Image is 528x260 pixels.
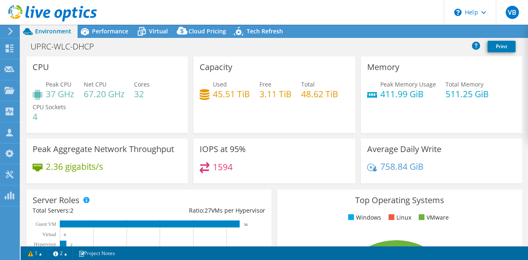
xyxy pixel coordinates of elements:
span: VB [506,6,519,19]
h3: Top Operating Systems [283,196,516,205]
svg: \n [454,9,462,16]
h1: UPRC-WLC-DHCP [27,42,107,51]
span: Virtual [149,27,168,35]
li: VMware [417,213,449,222]
span: Net CPU [84,80,106,88]
h4: 511.25 GiB [445,89,489,98]
span: 27 [205,206,211,214]
h4: 758.84 GiB [380,162,424,171]
span: Total [301,80,315,88]
h4: 1594 [213,162,233,171]
h3: IOPS at 95% [200,145,246,154]
text: 0 [64,233,66,237]
h4: 2.36 gigabits/s [46,162,103,171]
span: Environment [35,27,71,35]
span: CPU Sockets [33,103,66,111]
div: Total Servers: [33,206,149,215]
a: 2 [47,248,73,258]
a: Project Notes [73,248,121,258]
span: Free [259,80,271,88]
li: Linux [387,213,411,222]
h4: 67.20 GHz [84,89,125,98]
span: Total Memory [445,80,483,88]
li: Windows [346,213,381,222]
h4: 48.62 TiB [301,89,338,98]
text: Hypervisor [34,241,56,247]
h3: Peak Aggregate Network Throughput [33,145,174,154]
text: 2 [71,243,73,247]
a: Print [488,41,516,52]
span: Peak CPU [46,80,71,88]
h4: 37 GHz [46,89,74,98]
span: Peak Memory Usage [380,80,436,88]
div: Ratio: VMs per Hypervisor [149,206,265,215]
h3: Server Roles [33,196,80,205]
span: 2 [70,206,73,214]
h4: 3.11 TiB [259,89,292,98]
h3: Capacity [200,63,232,72]
span: Cloud Pricing [189,27,226,35]
text: Guest VM [35,221,56,227]
h4: 4 [33,112,66,121]
text: Virtual [42,232,57,237]
span: Tech Refresh [247,27,283,35]
text: 54 [244,223,248,227]
h4: 411.99 GiB [380,89,436,98]
h3: CPU [33,63,49,72]
a: 1 [22,248,48,258]
h4: 45.51 TiB [213,89,250,98]
span: Cores [134,80,150,88]
h4: 32 [134,89,150,98]
h3: Memory [367,63,399,72]
h3: Average Daily Write [367,145,441,154]
span: Performance [92,27,128,35]
span: Used [213,80,227,88]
